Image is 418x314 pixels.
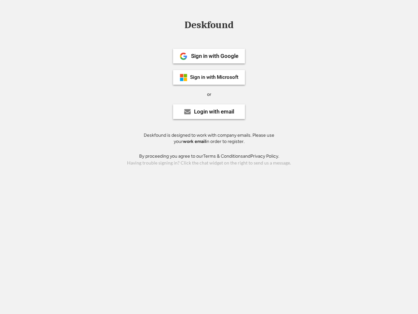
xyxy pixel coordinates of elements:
div: Deskfound [181,20,237,30]
img: ms-symbollockup_mssymbol_19.png [180,74,187,81]
div: Sign in with Microsoft [190,75,238,80]
div: By proceeding you agree to our and [139,153,279,160]
div: Deskfound is designed to work with company emails. Please use your in order to register. [136,132,282,145]
strong: work email [183,139,206,144]
a: Privacy Policy. [250,153,279,159]
img: 1024px-Google__G__Logo.svg.png [180,52,187,60]
div: Sign in with Google [191,53,238,59]
div: or [207,91,211,98]
a: Terms & Conditions [203,153,243,159]
div: Login with email [194,109,234,114]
